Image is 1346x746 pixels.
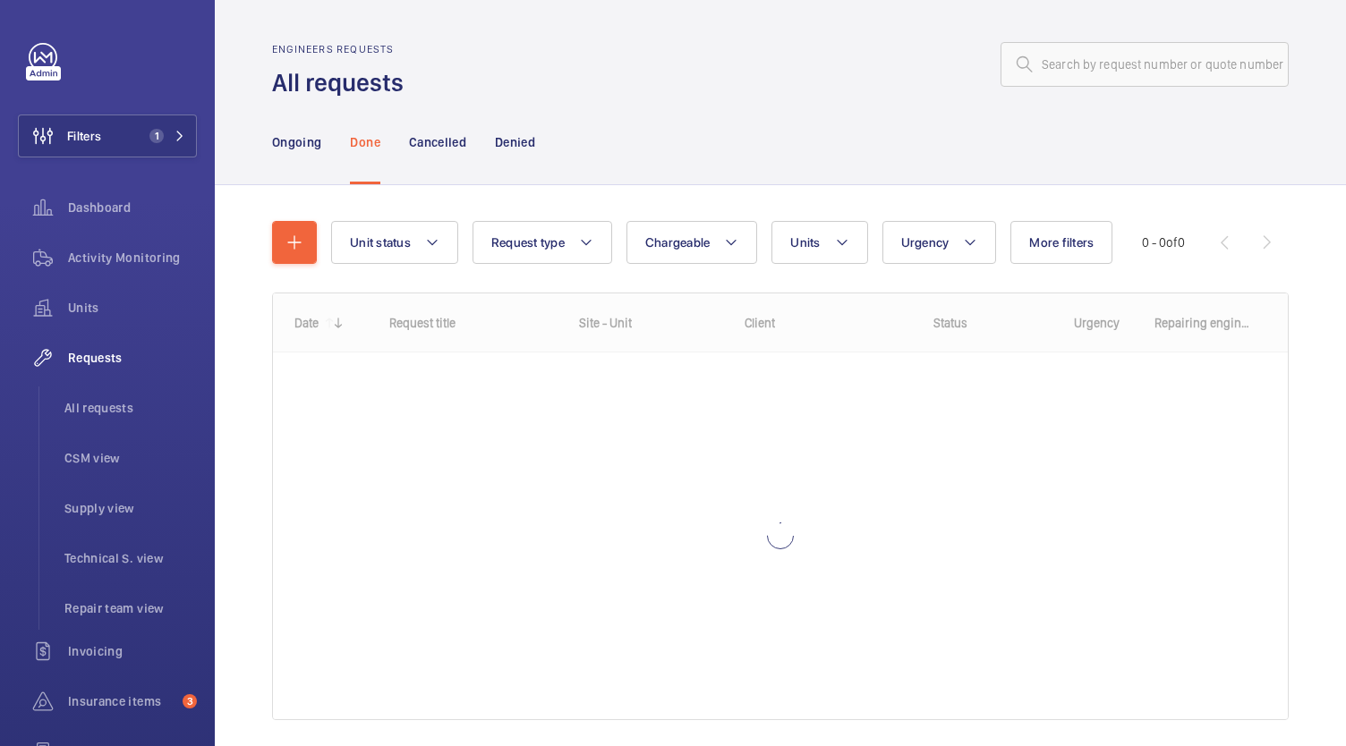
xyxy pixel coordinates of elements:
p: Ongoing [272,133,321,151]
span: Chargeable [645,235,711,250]
span: Units [790,235,820,250]
input: Search by request number or quote number [1001,42,1289,87]
span: Unit status [350,235,411,250]
span: Units [68,299,197,317]
button: Unit status [331,221,458,264]
button: Filters1 [18,114,197,157]
p: Cancelled [409,133,466,151]
span: Insurance items [68,692,175,710]
span: More filters [1029,235,1094,250]
span: 1 [149,129,164,143]
span: 3 [183,694,197,708]
span: Urgency [901,235,950,250]
span: Repair team view [64,599,197,617]
span: Request type [491,235,565,250]
button: Request type [473,221,612,264]
span: CSM view [64,449,197,467]
span: Requests [68,349,197,367]
span: Filters [67,127,101,145]
span: Dashboard [68,199,197,216]
button: More filters [1010,221,1112,264]
p: Done [350,133,379,151]
span: of [1166,235,1178,250]
button: Chargeable [626,221,758,264]
span: 0 - 0 0 [1142,236,1185,249]
span: Invoicing [68,642,197,660]
button: Units [771,221,867,264]
span: All requests [64,399,197,417]
span: Technical S. view [64,549,197,567]
p: Denied [495,133,535,151]
button: Urgency [882,221,997,264]
span: Activity Monitoring [68,249,197,267]
h2: Engineers requests [272,43,414,55]
h1: All requests [272,66,414,99]
span: Supply view [64,499,197,517]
